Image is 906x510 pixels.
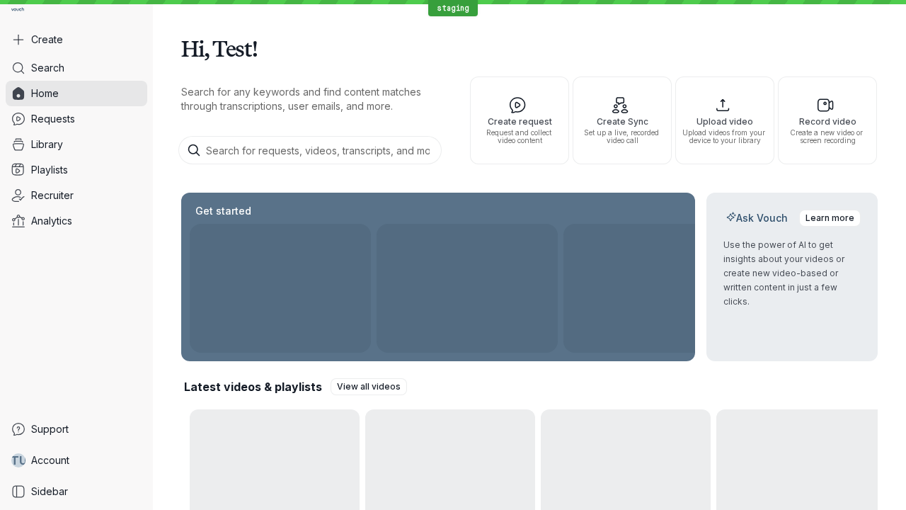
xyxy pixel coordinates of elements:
span: Record video [784,117,871,126]
a: Sidebar [6,479,147,504]
a: Analytics [6,208,147,234]
span: Account [31,453,69,467]
a: Search [6,55,147,81]
span: Home [31,86,59,101]
a: View all videos [331,378,407,395]
span: Requests [31,112,75,126]
span: Create [31,33,63,47]
a: Learn more [799,210,861,227]
span: Analytics [31,214,72,228]
button: Record videoCreate a new video or screen recording [778,76,877,164]
span: Search [31,61,64,75]
span: Create Sync [579,117,665,126]
span: Upload videos from your device to your library [682,129,768,144]
button: Create SyncSet up a live, recorded video call [573,76,672,164]
h2: Get started [193,204,254,218]
button: Create [6,27,147,52]
span: Playlists [31,163,68,177]
a: Library [6,132,147,157]
p: Search for any keywords and find content matches through transcriptions, user emails, and more. [181,85,445,113]
span: Learn more [805,211,854,225]
a: Requests [6,106,147,132]
span: Request and collect video content [476,129,563,144]
span: Create a new video or screen recording [784,129,871,144]
span: Upload video [682,117,768,126]
h2: Ask Vouch [723,211,791,225]
button: Create requestRequest and collect video content [470,76,569,164]
span: Sidebar [31,484,68,499]
a: TUAccount [6,448,147,473]
span: Set up a live, recorded video call [579,129,665,144]
a: Home [6,81,147,106]
span: Library [31,137,63,152]
span: Support [31,422,69,436]
h1: Hi, Test! [181,28,878,68]
span: View all videos [337,380,401,394]
button: Upload videoUpload videos from your device to your library [675,76,774,164]
h2: Latest videos & playlists [184,379,322,395]
p: Use the power of AI to get insights about your videos or create new video-based or written conten... [723,238,861,309]
span: U [19,453,27,467]
a: Playlists [6,157,147,183]
span: T [11,453,19,467]
span: Create request [476,117,563,126]
a: Recruiter [6,183,147,208]
a: Go to homepage [6,6,30,16]
span: Recruiter [31,188,74,203]
a: Support [6,416,147,442]
input: Search for requests, videos, transcripts, and more... [178,136,442,164]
